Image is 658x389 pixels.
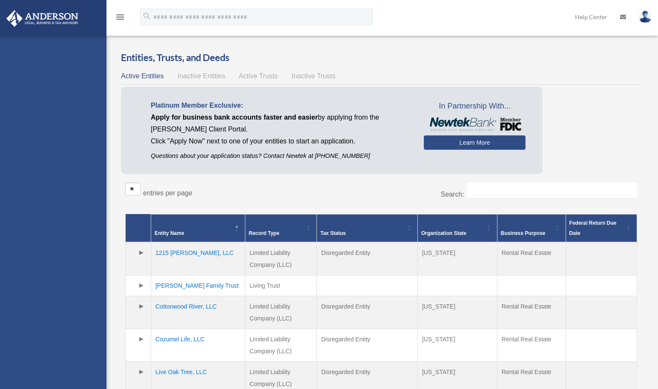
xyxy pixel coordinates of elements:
[497,329,566,361] td: Rental Real Estate
[143,189,193,197] label: entries per page
[245,242,317,275] td: Limited Liability Company (LLC)
[151,135,411,147] p: Click "Apply Now" next to one of your entities to start an application.
[317,242,418,275] td: Disregarded Entity
[121,72,164,80] span: Active Entities
[320,230,346,236] span: Tax Status
[115,15,125,22] a: menu
[151,296,245,329] td: Cottonwood River, LLC
[121,51,641,64] h3: Entities, Trusts, and Deeds
[151,275,245,296] td: [PERSON_NAME] Family Trust
[569,220,617,236] span: Federal Return Due Date
[249,230,279,236] span: Record Type
[497,242,566,275] td: Rental Real Estate
[497,296,566,329] td: Rental Real Estate
[317,296,418,329] td: Disregarded Entity
[155,230,184,236] span: Entity Name
[151,112,411,135] p: by applying from the [PERSON_NAME] Client Portal.
[424,100,526,113] span: In Partnership With...
[424,135,526,150] a: Learn More
[417,296,497,329] td: [US_STATE]
[115,12,125,22] i: menu
[245,275,317,296] td: Living Trust
[245,296,317,329] td: Limited Liability Company (LLC)
[245,329,317,361] td: Limited Liability Company (LLC)
[428,117,521,131] img: NewtekBankLogoSM.png
[151,329,245,361] td: Cozumel Life, LLC
[497,214,566,242] th: Business Purpose: Activate to sort
[317,214,418,242] th: Tax Status: Activate to sort
[239,72,278,80] span: Active Trusts
[151,214,245,242] th: Entity Name: Activate to invert sorting
[317,329,418,361] td: Disregarded Entity
[151,114,318,121] span: Apply for business bank accounts faster and easier
[142,11,152,21] i: search
[417,214,497,242] th: Organization State: Activate to sort
[292,72,336,80] span: Inactive Trusts
[4,10,81,27] img: Anderson Advisors Platinum Portal
[178,72,225,80] span: Inactive Entities
[501,230,546,236] span: Business Purpose
[151,242,245,275] td: 1215 [PERSON_NAME], LLC
[417,329,497,361] td: [US_STATE]
[441,191,464,198] label: Search:
[417,242,497,275] td: [US_STATE]
[245,214,317,242] th: Record Type: Activate to sort
[151,100,411,112] p: Platinum Member Exclusive:
[421,230,466,236] span: Organization State
[151,151,411,161] p: Questions about your application status? Contact Newtek at [PHONE_NUMBER]
[639,11,652,23] img: User Pic
[566,214,637,242] th: Federal Return Due Date: Activate to sort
